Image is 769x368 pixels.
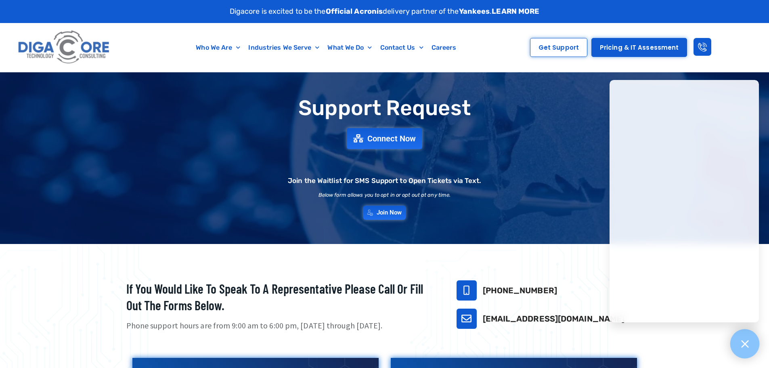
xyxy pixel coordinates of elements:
a: Who We Are [192,38,244,57]
a: Pricing & IT Assessment [591,38,687,57]
strong: Yankees [459,7,490,16]
span: Join Now [377,210,402,216]
a: 732-646-5725 [457,280,477,301]
a: support@digacore.com [457,309,477,329]
a: Industries We Serve [244,38,323,57]
h2: If you would like to speak to a representative please call or fill out the forms below. [126,280,436,314]
a: Contact Us [376,38,427,57]
a: LEARN MORE [492,7,539,16]
span: Pricing & IT Assessment [600,44,679,50]
nav: Menu [151,38,501,57]
h1: Support Request [106,97,663,120]
a: [EMAIL_ADDRESS][DOMAIN_NAME] [483,314,625,324]
h2: Join the Waitlist for SMS Support to Open Tickets via Text. [288,177,481,184]
a: What We Do [323,38,376,57]
span: Get Support [539,44,579,50]
a: [PHONE_NUMBER] [483,286,557,295]
iframe: Chatgenie Messenger [610,80,759,322]
a: Careers [427,38,461,57]
p: Phone support hours are from 9:00 am to 6:00 pm, [DATE] through [DATE]. [126,320,436,332]
a: Get Support [530,38,587,57]
span: Connect Now [367,135,416,143]
p: Digacore is excited to be the delivery partner of the . [230,6,540,17]
img: Digacore logo 1 [16,27,113,68]
a: Connect Now [347,128,422,149]
h2: Below form allows you to opt in or opt out at any time. [318,192,451,198]
strong: Official Acronis [326,7,383,16]
a: Join Now [363,206,406,220]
